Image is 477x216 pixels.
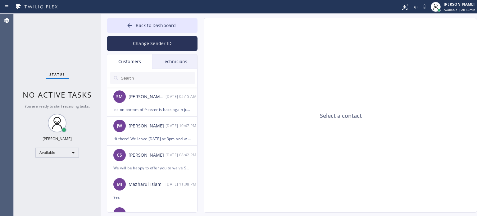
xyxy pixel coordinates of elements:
div: 08/07/2025 9:08 AM [166,181,198,188]
div: Available [35,148,79,158]
span: SM [116,93,123,100]
span: JW [117,122,122,130]
div: 09/03/2025 9:42 AM [166,151,198,159]
span: Available | 2h 56min [444,7,475,12]
div: Yes [113,194,191,201]
button: Back to Dashboard [107,18,198,33]
div: [PERSON_NAME] [129,152,166,159]
div: Technicians [152,54,197,69]
span: CS [117,152,122,159]
div: [PERSON_NAME] Ms [129,93,166,100]
div: Hi there! We leave [DATE] at 3pm and will be out of town for a couple of weeks. So we could sched... [113,135,191,142]
div: [PERSON_NAME] [43,136,72,141]
input: Search [120,72,195,84]
div: Customers [107,54,152,69]
span: MI [117,181,122,188]
span: You are ready to start receiving tasks. [25,103,90,109]
span: Status [49,72,65,76]
span: Back to Dashboard [136,22,176,28]
span: No active tasks [23,90,92,100]
div: [PERSON_NAME] [129,122,166,130]
div: [PERSON_NAME] [444,2,475,7]
div: 09/09/2025 9:15 AM [166,93,198,100]
div: ice on bottom of freezer is back again just hours after Fuad wiped it away. [PERSON_NAME] did not... [113,106,191,113]
div: We will be happy to offer you to waive SCF for you. We are sorry for this inconvenience and deepl... [113,164,191,172]
div: Mazharul Islam [129,181,166,188]
button: Change Sender ID [107,36,198,51]
button: Mute [420,2,429,11]
div: 09/03/2025 9:47 AM [166,122,198,129]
